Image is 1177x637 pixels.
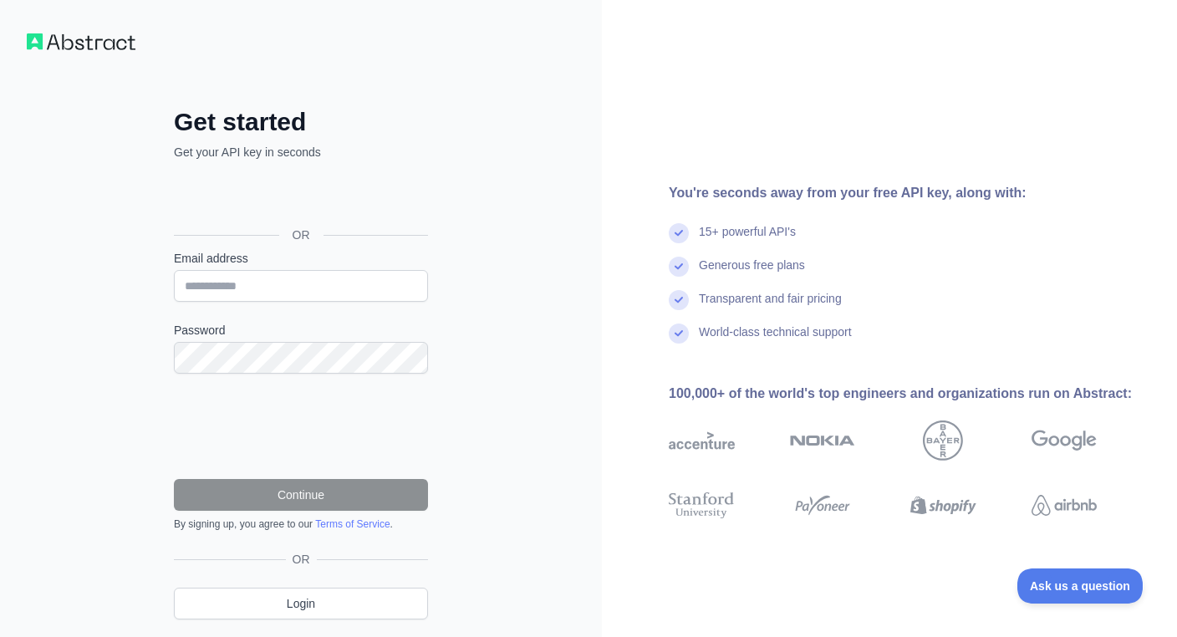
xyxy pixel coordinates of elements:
[669,183,1150,203] div: You're seconds away from your free API key, along with:
[174,322,428,339] label: Password
[174,394,428,459] iframe: reCAPTCHA
[669,489,735,522] img: stanford university
[669,384,1150,404] div: 100,000+ of the world's top engineers and organizations run on Abstract:
[1032,420,1098,461] img: google
[669,257,689,277] img: check mark
[699,324,852,357] div: World-class technical support
[174,588,428,619] a: Login
[27,33,135,50] img: Workflow
[174,250,428,267] label: Email address
[669,324,689,344] img: check mark
[279,227,324,243] span: OR
[699,223,796,257] div: 15+ powerful API's
[790,420,856,461] img: nokia
[669,420,735,461] img: accenture
[174,107,428,137] h2: Get started
[790,489,856,522] img: payoneer
[910,489,976,522] img: shopify
[174,144,428,161] p: Get your API key in seconds
[315,518,390,530] a: Terms of Service
[699,257,805,290] div: Generous free plans
[699,290,842,324] div: Transparent and fair pricing
[286,551,317,568] span: OR
[1032,489,1098,522] img: airbnb
[669,223,689,243] img: check mark
[669,290,689,310] img: check mark
[1017,568,1144,604] iframe: Toggle Customer Support
[174,517,428,531] div: By signing up, you agree to our .
[923,420,963,461] img: bayer
[174,479,428,511] button: Continue
[166,179,433,216] iframe: Sign in with Google Button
